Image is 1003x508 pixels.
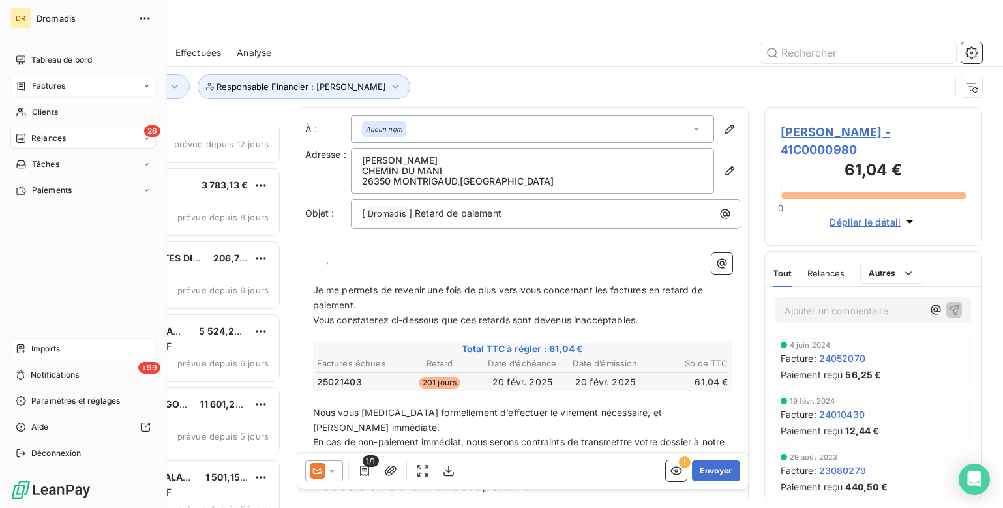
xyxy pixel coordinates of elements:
span: Tableau de bord [31,54,92,66]
th: Date d’émission [565,357,646,370]
span: Relances [31,132,66,144]
h3: 61,04 € [781,158,966,185]
span: Vous constaterez ci-dessous que ces retards sont devenus inacceptables. [313,314,638,325]
span: Relances [807,268,845,278]
th: Solde TTC [648,357,729,370]
span: 206,78 € [213,252,254,263]
span: Paiements [32,185,72,196]
span: Aide [31,421,49,433]
span: 26 [144,125,160,137]
input: Rechercher [760,42,956,63]
span: Déplier le détail [830,215,901,229]
td: 61,04 € [648,375,729,389]
img: Logo LeanPay [10,479,91,500]
span: prévue depuis 6 jours [177,358,269,368]
div: Open Intercom Messenger [959,464,990,495]
span: 11 601,27 € [200,398,249,410]
span: 1/1 [363,455,378,467]
span: Total TTC à régler : 61,04 € [315,342,730,355]
span: 4 juin 2024 [790,341,831,349]
span: Paiement reçu [781,480,843,494]
span: Factures [32,80,65,92]
label: À : [305,123,351,136]
td: 20 févr. 2025 [482,375,563,389]
div: grid [63,128,281,508]
span: 1 501,15 € [205,471,249,483]
span: 0 [778,203,783,213]
span: ] Retard de paiement [409,207,501,218]
span: Paiement reçu [781,424,843,438]
span: Je me permets de revenir une fois de plus vers vous concernant les factures en retard de paiement. [313,284,706,310]
span: prévue depuis 6 jours [177,285,269,295]
button: Responsable Financier : [PERSON_NAME] [198,74,410,99]
span: Paiement reçu [781,368,843,381]
span: Effectuées [175,46,222,59]
span: Adresse : [305,149,346,160]
button: Autres [860,263,923,284]
a: Aide [10,417,156,438]
span: , [326,254,329,265]
span: prévue depuis 5 jours [177,431,269,441]
span: Tout [773,268,792,278]
span: Dromadis [366,207,408,222]
span: +99 [138,362,160,374]
span: 24010430 [819,408,865,421]
span: Facture : [781,408,816,421]
span: 25021403 [317,376,362,389]
span: 29 août 2023 [790,453,838,461]
span: Facture : [781,351,816,365]
span: Responsable Financier : [PERSON_NAME] [217,82,386,92]
p: [PERSON_NAME] [362,155,703,166]
div: DR [10,8,31,29]
span: Tâches [32,158,59,170]
span: 5 524,24 € [199,325,249,336]
span: Imports [31,343,60,355]
span: 3 783,13 € [202,179,248,190]
span: Facture : [781,464,816,477]
span: Déconnexion [31,447,82,459]
p: CHEMIN DU MANI [362,166,703,176]
span: 56,25 € [845,368,881,381]
span: 19 févr. 2024 [790,397,835,405]
span: Notifications [31,369,79,381]
span: Clients [32,106,58,118]
span: En cas de non-paiement immédiat, nous serons contraints de transmettre votre dossier à notre avoc... [313,436,728,462]
button: Envoyer [692,460,740,481]
span: 23080279 [819,464,866,477]
span: 12,44 € [845,424,879,438]
td: 20 févr. 2025 [565,375,646,389]
p: 26350 MONTRIGAUD , [GEOGRAPHIC_DATA] [362,176,703,187]
button: Déplier le détail [826,215,920,230]
span: Nous vous [MEDICAL_DATA] formellement d’effectuer le virement nécessaire, et [PERSON_NAME] immédi... [313,407,665,433]
span: [ [362,207,365,218]
th: Date d’échéance [482,357,563,370]
th: Factures échues [316,357,398,370]
span: 201 jours [419,377,460,389]
span: [PERSON_NAME] - 41C0000980 [781,123,966,158]
span: Paramètres et réglages [31,395,120,407]
span: 440,50 € [845,480,887,494]
span: Analyse [237,46,271,59]
th: Retard [399,357,481,370]
span: Dromadis [37,13,130,23]
span: 24052070 [819,351,865,365]
span: Objet : [305,207,335,218]
span: prévue depuis 8 jours [177,212,269,222]
em: Aucun nom [366,125,402,134]
span: prévue depuis 12 jours [174,139,269,149]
